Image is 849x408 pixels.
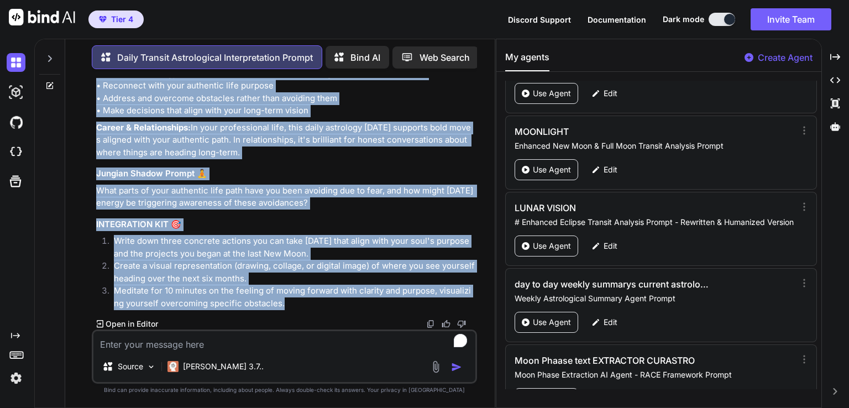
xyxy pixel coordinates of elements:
[7,113,25,132] img: githubDark
[92,386,477,394] p: Bind can provide inaccurate information, including about people. Always double-check its answers....
[604,88,617,99] p: Edit
[508,14,571,25] button: Discord Support
[106,318,158,329] p: Open in Editor
[146,362,156,372] img: Pick Models
[533,317,571,328] p: Use Agent
[515,354,711,367] h3: Moon Phaase text EXTRACTOR CURASTRO
[508,15,571,24] span: Discord Support
[515,140,795,151] p: Enhanced New Moon & Full Moon Transit Analysis Prompt
[515,201,711,215] h3: LUNAR VISION
[7,369,25,388] img: settings
[515,369,795,380] p: Moon Phase Extraction AI Agent - RACE Framework Prompt
[99,16,107,23] img: premium
[515,293,795,304] p: Weekly Astrological Summary Agent Prompt
[533,240,571,252] p: Use Agent
[96,185,475,210] p: What parts of your authentic life path have you been avoiding due to fear, and how might [DATE] e...
[429,360,442,373] img: attachment
[7,83,25,102] img: darkAi-studio
[111,14,133,25] span: Tier 4
[93,331,475,351] textarea: To enrich screen reader interactions, please activate Accessibility in Grammarly extension settings
[604,240,617,252] p: Edit
[183,361,264,372] p: [PERSON_NAME] 3.7..
[167,361,179,372] img: Claude 3.7 Sonnet (Anthropic)
[96,122,191,133] strong: Career & Relationships:
[442,320,450,328] img: like
[588,14,646,25] button: Documentation
[663,14,704,25] span: Dark mode
[420,51,470,64] p: Web Search
[118,361,143,372] p: Source
[515,217,795,228] p: # Enhanced Eclipse Transit Analysis Prompt - Rewritten & Humanized Version
[96,218,475,231] h3: INTEGRATION KIT 🎯
[533,88,571,99] p: Use Agent
[604,164,617,175] p: Edit
[96,67,475,117] p: • Take decisive action on projects begun at the last New Moon • Reconnect with your authentic lif...
[96,122,475,159] p: In your professional life, this daily astrology [DATE] supports bold moves aligned with your auth...
[117,51,313,64] p: Daily Transit Astrological Interpretation Prompt
[758,51,813,64] p: Create Agent
[515,278,711,291] h3: day to day weekly summarys current astrology
[7,143,25,161] img: cloudideIcon
[350,51,380,64] p: Bind AI
[96,168,475,180] h3: Jungian Shadow Prompt 🧘
[105,285,475,310] li: Meditate for 10 minutes on the feeling of moving forward with clarity and purpose, visualizing yo...
[533,164,571,175] p: Use Agent
[96,68,180,79] strong: Best Uses of Energy:
[451,362,462,373] img: icon
[457,320,466,328] img: dislike
[426,320,435,328] img: copy
[88,11,144,28] button: premiumTier 4
[105,260,475,285] li: Create a visual representation (drawing, collage, or digital image) of where you see yourself hea...
[105,235,475,260] li: Write down three concrete actions you can take [DATE] that align with your soul's purpose and the...
[751,8,831,30] button: Invite Team
[604,317,617,328] p: Edit
[505,50,549,71] button: My agents
[588,15,646,24] span: Documentation
[9,9,75,25] img: Bind AI
[7,53,25,72] img: darkChat
[515,125,711,138] h3: MOONLIGHT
